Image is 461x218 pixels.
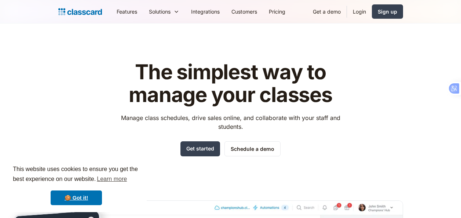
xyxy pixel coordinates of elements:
[96,174,128,185] a: learn more about cookies
[58,7,102,17] a: Logo
[143,3,185,20] div: Solutions
[185,3,226,20] a: Integrations
[307,3,347,20] a: Get a demo
[13,165,140,185] span: This website uses cookies to ensure you get the best experience on our website.
[224,141,281,156] a: Schedule a demo
[263,3,291,20] a: Pricing
[372,4,403,19] a: Sign up
[111,3,143,20] a: Features
[226,3,263,20] a: Customers
[51,190,102,205] a: dismiss cookie message
[6,158,147,212] div: cookieconsent
[114,61,347,106] h1: The simplest way to manage your classes
[347,3,372,20] a: Login
[180,141,220,156] a: Get started
[114,113,347,131] p: Manage class schedules, drive sales online, and collaborate with your staff and students.
[149,8,171,15] div: Solutions
[378,8,397,15] div: Sign up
